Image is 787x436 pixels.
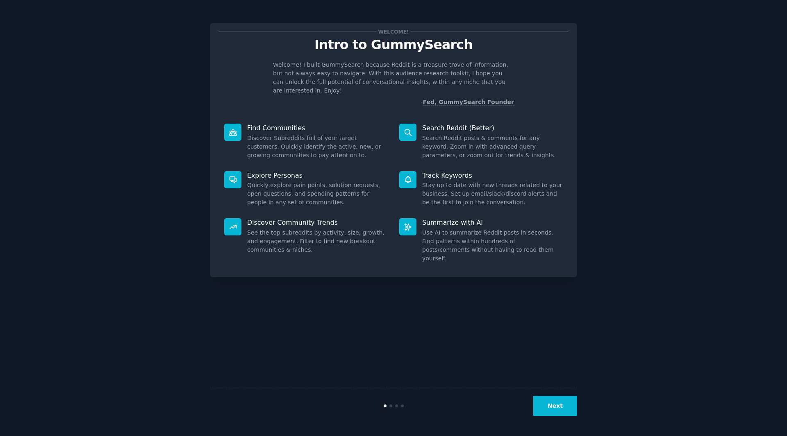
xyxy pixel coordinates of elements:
span: Welcome! [377,27,410,36]
p: Track Keywords [422,171,563,180]
dd: Quickly explore pain points, solution requests, open questions, and spending patterns for people ... [247,181,388,207]
dd: Search Reddit posts & comments for any keyword. Zoom in with advanced query parameters, or zoom o... [422,134,563,160]
button: Next [533,396,577,416]
dd: See the top subreddits by activity, size, growth, and engagement. Filter to find new breakout com... [247,228,388,254]
a: Fed, GummySearch Founder [423,99,514,106]
dd: Discover Subreddits full of your target customers. Quickly identify the active, new, or growing c... [247,134,388,160]
p: Welcome! I built GummySearch because Reddit is a treasure trove of information, but not always ea... [273,61,514,95]
p: Intro to GummySearch [218,38,569,52]
p: Explore Personas [247,171,388,180]
p: Discover Community Trends [247,218,388,227]
p: Summarize with AI [422,218,563,227]
dd: Stay up to date with new threads related to your business. Set up email/slack/discord alerts and ... [422,181,563,207]
dd: Use AI to summarize Reddit posts in seconds. Find patterns within hundreds of posts/comments with... [422,228,563,263]
div: - [421,98,514,106]
p: Find Communities [247,124,388,132]
p: Search Reddit (Better) [422,124,563,132]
